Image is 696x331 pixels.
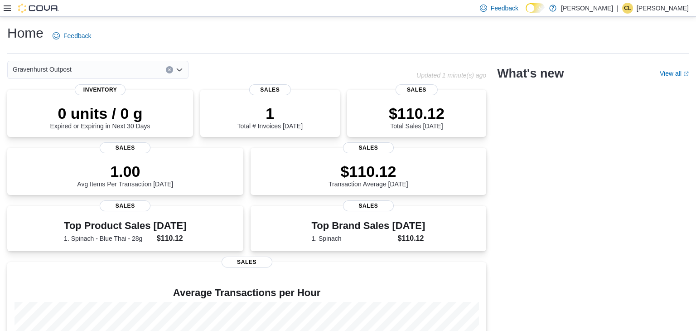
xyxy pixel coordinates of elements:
[683,71,689,77] svg: External link
[75,84,126,95] span: Inventory
[329,162,408,180] p: $110.12
[526,3,545,13] input: Dark Mode
[617,3,619,14] p: |
[416,72,486,79] p: Updated 1 minute(s) ago
[63,31,91,40] span: Feedback
[311,234,394,243] dt: 1. Spinach
[77,162,173,188] div: Avg Items Per Transaction [DATE]
[311,220,425,231] h3: Top Brand Sales [DATE]
[13,64,72,75] span: Gravenhurst Outpost
[7,24,43,42] h1: Home
[157,233,187,244] dd: $110.12
[561,3,613,14] p: [PERSON_NAME]
[237,104,303,130] div: Total # Invoices [DATE]
[329,162,408,188] div: Transaction Average [DATE]
[176,66,183,73] button: Open list of options
[237,104,303,122] p: 1
[389,104,445,122] p: $110.12
[343,200,394,211] span: Sales
[18,4,59,13] img: Cova
[14,287,479,298] h4: Average Transactions per Hour
[50,104,150,130] div: Expired or Expiring in Next 30 Days
[50,104,150,122] p: 0 units / 0 g
[491,4,518,13] span: Feedback
[343,142,394,153] span: Sales
[77,162,173,180] p: 1.00
[660,70,689,77] a: View allExternal link
[398,233,425,244] dd: $110.12
[64,234,153,243] dt: 1. Spinach - Blue Thai - 28g
[249,84,291,95] span: Sales
[637,3,689,14] p: [PERSON_NAME]
[396,84,437,95] span: Sales
[100,200,150,211] span: Sales
[49,27,95,45] a: Feedback
[389,104,445,130] div: Total Sales [DATE]
[497,66,564,81] h2: What's new
[622,3,633,14] div: Carissa Lavalle
[166,66,173,73] button: Clear input
[64,220,186,231] h3: Top Product Sales [DATE]
[624,3,631,14] span: CL
[100,142,150,153] span: Sales
[222,257,272,268] span: Sales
